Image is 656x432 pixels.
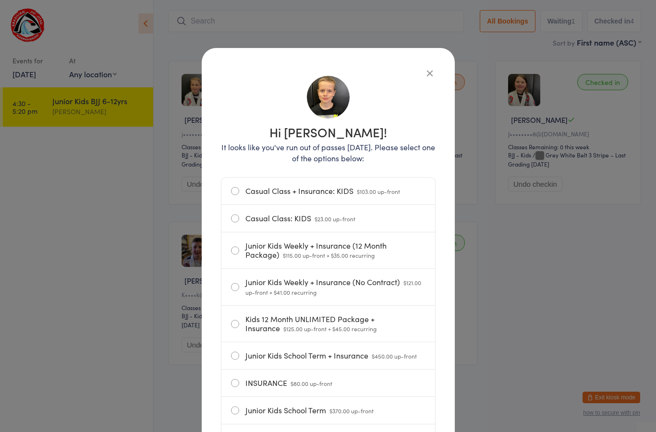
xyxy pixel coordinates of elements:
img: image1697434729.png [306,75,351,120]
label: Casual Class: KIDS [231,205,425,232]
span: $370.00 up-front [329,407,374,415]
h1: Hi [PERSON_NAME]! [221,126,436,138]
span: $115.00 up-front + $35.00 recurring [283,251,375,259]
span: $450.00 up-front [372,352,417,360]
p: It looks like you've run out of passes [DATE]. Please select one of the options below: [221,142,436,164]
label: Kids 12 Month UNLIMITED Package + Insurance [231,306,425,342]
label: Casual Class + Insurance: KIDS [231,178,425,204]
label: Junior Kids Weekly + Insurance (12 Month Package) [231,232,425,268]
span: $103.00 up-front [357,187,400,195]
label: INSURANCE [231,370,425,396]
span: $125.00 up-front + $45.00 recurring [283,324,377,333]
label: Junior Kids School Term + Insurance [231,342,425,369]
span: $80.00 up-front [291,379,332,387]
label: Junior Kids School Term [231,397,425,424]
label: Junior Kids Weekly + Insurance (No Contract) [231,269,425,305]
span: $23.00 up-front [315,215,355,223]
